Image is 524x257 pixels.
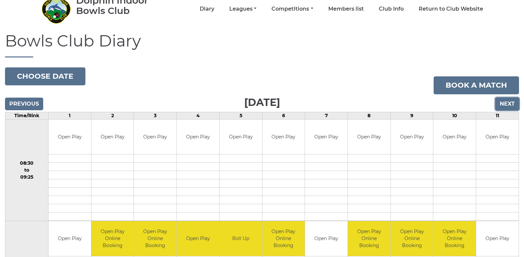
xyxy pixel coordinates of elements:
[134,112,177,119] td: 3
[91,120,134,154] td: Open Play
[262,112,305,119] td: 6
[391,120,433,154] td: Open Play
[49,221,91,256] td: Open Play
[262,221,305,256] td: Open Play Online Booking
[220,120,262,154] td: Open Play
[348,120,390,154] td: Open Play
[390,112,433,119] td: 9
[379,5,404,13] a: Club Info
[419,5,483,13] a: Return to Club Website
[91,112,134,119] td: 2
[433,120,476,154] td: Open Play
[305,221,348,256] td: Open Play
[177,112,220,119] td: 4
[476,221,519,256] td: Open Play
[476,120,519,154] td: Open Play
[91,221,134,256] td: Open Play Online Booking
[305,120,348,154] td: Open Play
[219,112,262,119] td: 5
[5,112,49,119] td: Time/Rink
[348,112,391,119] td: 8
[229,5,257,13] a: Leagues
[177,221,219,256] td: Open Play
[495,98,519,110] input: Next
[348,221,390,256] td: Open Play Online Booking
[262,120,305,154] td: Open Play
[305,112,348,119] td: 7
[5,119,49,221] td: 08:30 to 09:25
[5,32,519,57] h1: Bowls Club Diary
[476,112,519,119] td: 11
[271,5,313,13] a: Competitions
[5,98,43,110] input: Previous
[328,5,364,13] a: Members list
[433,221,476,256] td: Open Play Online Booking
[433,112,476,119] td: 10
[177,120,219,154] td: Open Play
[391,221,433,256] td: Open Play Online Booking
[434,76,519,94] a: Book a match
[220,221,262,256] td: Roll Up
[5,67,85,85] button: Choose date
[200,5,214,13] a: Diary
[48,112,91,119] td: 1
[134,221,176,256] td: Open Play Online Booking
[134,120,176,154] td: Open Play
[49,120,91,154] td: Open Play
